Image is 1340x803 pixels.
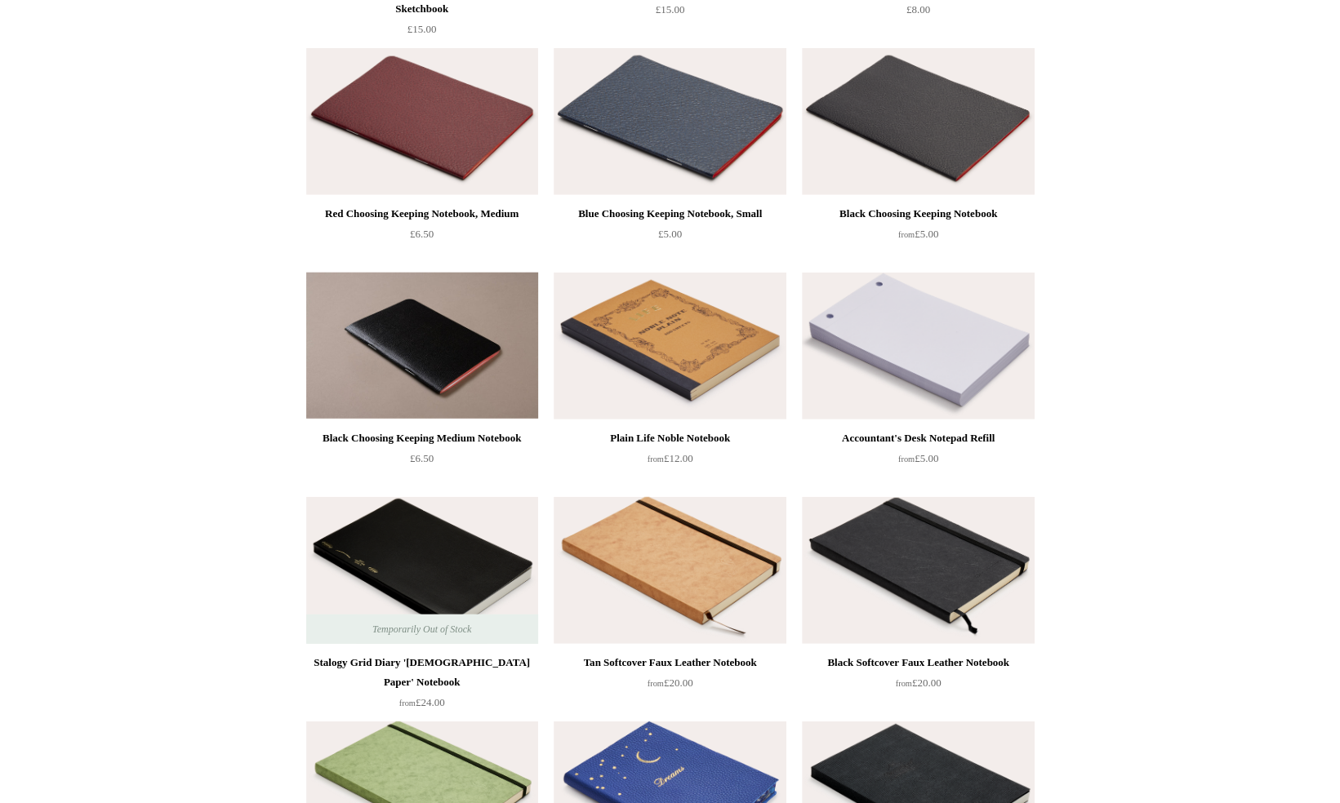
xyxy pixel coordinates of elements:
div: Black Choosing Keeping Medium Notebook [310,428,534,448]
a: Plain Life Noble Notebook from£12.00 [554,428,786,495]
div: Tan Softcover Faux Leather Notebook [558,653,781,672]
span: £5.00 [658,228,682,240]
a: Blue Choosing Keeping Notebook, Small £5.00 [554,204,786,271]
img: Black Softcover Faux Leather Notebook [802,497,1034,644]
span: £20.00 [648,677,693,689]
span: from [898,230,915,239]
a: Black Choosing Keeping Notebook Black Choosing Keeping Notebook [802,48,1034,195]
a: Accountant's Desk Notepad Refill Accountant's Desk Notepad Refill [802,273,1034,419]
img: Plain Life Noble Notebook [554,273,786,419]
a: Tan Softcover Faux Leather Notebook Tan Softcover Faux Leather Notebook [554,497,786,644]
a: Blue Choosing Keeping Notebook, Small Blue Choosing Keeping Notebook, Small [554,48,786,195]
a: Plain Life Noble Notebook Plain Life Noble Notebook [554,273,786,419]
img: Blue Choosing Keeping Notebook, Small [554,48,786,195]
a: Tan Softcover Faux Leather Notebook from£20.00 [554,653,786,720]
span: Temporarily Out of Stock [356,614,487,644]
img: Stalogy Grid Diary 'Bible Paper' Notebook [306,497,538,644]
a: Stalogy Grid Diary '[DEMOGRAPHIC_DATA] Paper' Notebook from£24.00 [306,653,538,720]
div: Plain Life Noble Notebook [558,428,781,448]
span: from [896,679,912,688]
div: Black Choosing Keeping Notebook [806,204,1030,224]
span: £5.00 [898,228,938,240]
span: £8.00 [906,3,930,16]
a: Red Choosing Keeping Notebook, Medium £6.50 [306,204,538,271]
img: Tan Softcover Faux Leather Notebook [554,497,786,644]
span: £6.50 [410,228,434,240]
span: £12.00 [648,452,693,464]
img: Black Choosing Keeping Notebook [802,48,1034,195]
span: £15.00 [407,23,437,35]
div: Accountant's Desk Notepad Refill [806,428,1030,448]
a: Black Choosing Keeping Medium Notebook Black Choosing Keeping Medium Notebook [306,273,538,419]
a: Accountant's Desk Notepad Refill from£5.00 [802,428,1034,495]
span: £20.00 [896,677,942,689]
img: Black Choosing Keeping Medium Notebook [306,273,538,419]
a: Red Choosing Keeping Notebook, Medium Red Choosing Keeping Notebook, Medium [306,48,538,195]
a: Stalogy Grid Diary 'Bible Paper' Notebook Stalogy Grid Diary 'Bible Paper' Notebook Temporarily O... [306,497,538,644]
span: £24.00 [399,696,445,708]
span: from [898,455,915,464]
img: Accountant's Desk Notepad Refill [802,273,1034,419]
span: from [399,699,416,708]
span: from [648,455,664,464]
span: £6.50 [410,452,434,464]
div: Red Choosing Keeping Notebook, Medium [310,204,534,224]
a: Black Softcover Faux Leather Notebook Black Softcover Faux Leather Notebook [802,497,1034,644]
span: £15.00 [656,3,685,16]
span: from [648,679,664,688]
a: Black Choosing Keeping Medium Notebook £6.50 [306,428,538,495]
img: Red Choosing Keeping Notebook, Medium [306,48,538,195]
span: £5.00 [898,452,938,464]
div: Black Softcover Faux Leather Notebook [806,653,1030,672]
div: Stalogy Grid Diary '[DEMOGRAPHIC_DATA] Paper' Notebook [310,653,534,692]
a: Black Softcover Faux Leather Notebook from£20.00 [802,653,1034,720]
div: Blue Choosing Keeping Notebook, Small [558,204,781,224]
a: Black Choosing Keeping Notebook from£5.00 [802,204,1034,271]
